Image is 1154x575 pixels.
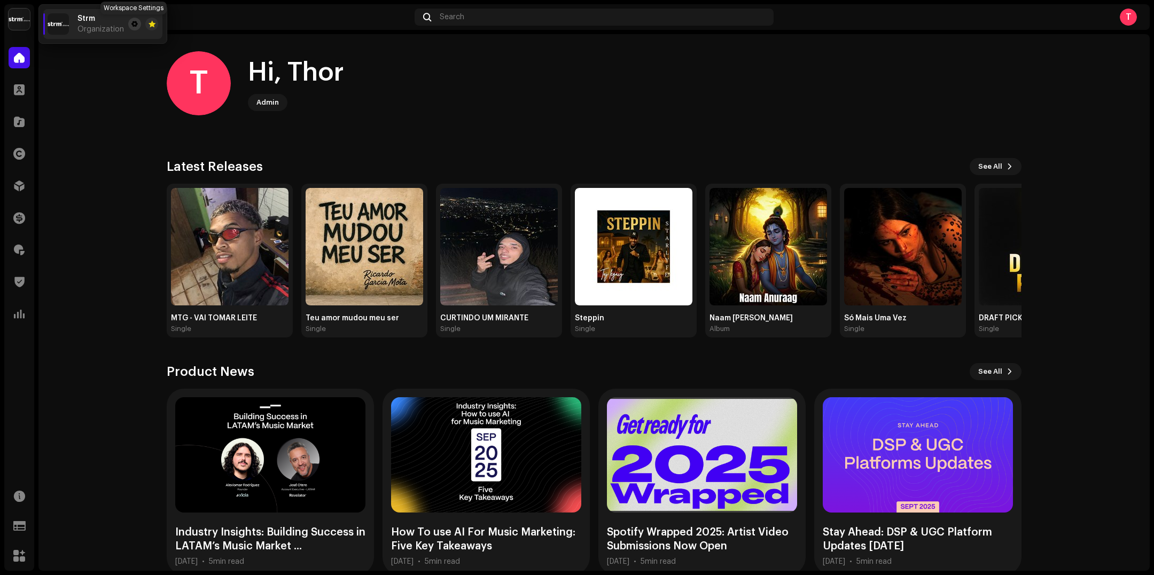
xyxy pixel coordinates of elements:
[970,363,1022,380] button: See All
[306,188,423,305] img: fb3667bd-1fe5-45b7-af54-b21d9fadf5c2
[979,188,1096,305] img: a62c4ece-814d-4030-9c40-821787d6943e
[645,558,676,565] span: min read
[978,156,1002,177] span: See All
[167,51,231,115] div: T
[256,96,279,109] div: Admin
[175,557,198,566] div: [DATE]
[979,325,999,333] div: Single
[575,314,692,322] div: Steppin
[634,557,636,566] div: •
[51,13,410,21] div: Home
[575,188,692,305] img: bec931d1-7b6e-487c-acb8-bbc4e7ea99d8
[167,158,263,175] h3: Latest Releases
[844,325,864,333] div: Single
[77,14,95,23] span: Strm
[844,188,962,305] img: 144e966f-82c4-4baf-90a7-652ec975562e
[391,525,581,553] div: How To use AI For Music Marketing: Five Key Takeaways
[213,558,244,565] span: min read
[171,325,191,333] div: Single
[440,325,461,333] div: Single
[709,314,827,322] div: Naam [PERSON_NAME]
[709,325,730,333] div: Album
[861,558,892,565] span: min read
[429,558,460,565] span: min read
[978,361,1002,382] span: See All
[171,188,288,305] img: 3ef195c8-58b2-4028-84d3-9125a469cf87
[440,314,558,322] div: CURTINDO UM MIRANTE
[306,325,326,333] div: Single
[9,9,30,30] img: 408b884b-546b-4518-8448-1008f9c76b02
[418,557,420,566] div: •
[391,557,414,566] div: [DATE]
[202,557,205,566] div: •
[248,56,344,90] div: Hi, Thor
[48,13,69,35] img: 408b884b-546b-4518-8448-1008f9c76b02
[175,525,365,553] div: Industry Insights: Building Success in LATAM’s Music Market ...
[209,557,244,566] div: 5
[823,557,845,566] div: [DATE]
[823,525,1013,553] div: Stay Ahead: DSP & UGC Platform Updates [DATE]
[440,188,558,305] img: 05dfefc7-1ee9-4e97-b106-5805a1bd883b
[77,25,124,34] span: Organization
[306,314,423,322] div: Teu amor mudou meu ser
[440,13,464,21] span: Search
[1120,9,1137,26] div: T
[979,314,1096,322] div: DRAFT PICK
[849,557,852,566] div: •
[844,314,962,322] div: Só Mais Uma Vez
[970,158,1022,175] button: See All
[709,188,827,305] img: f121e354-dc41-4de9-a1a0-9c906552fcbe
[167,363,254,380] h3: Product News
[607,525,797,553] div: Spotify Wrapped 2025: Artist Video Submissions Now Open
[171,314,288,322] div: MTG - VAI TOMAR LEITE
[425,557,460,566] div: 5
[575,325,595,333] div: Single
[641,557,676,566] div: 5
[856,557,892,566] div: 5
[607,557,629,566] div: [DATE]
